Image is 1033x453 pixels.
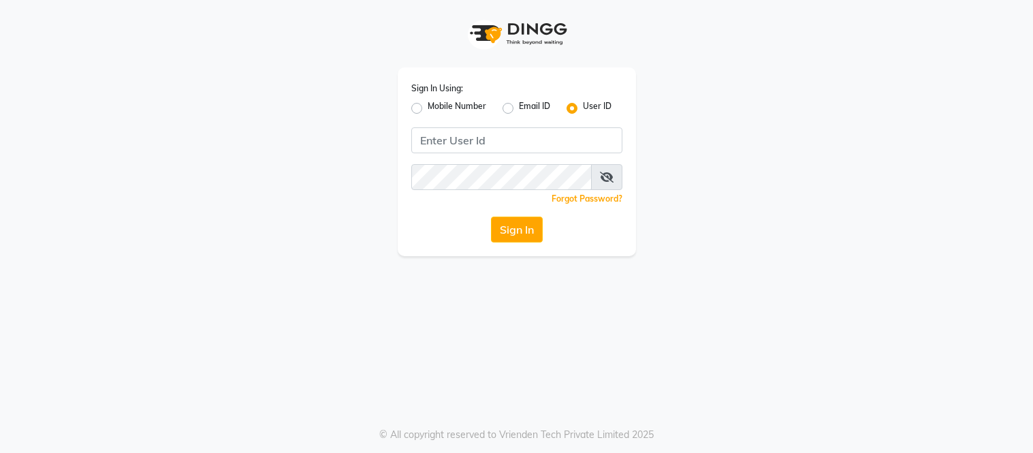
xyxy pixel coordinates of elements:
label: Email ID [519,100,550,116]
input: Username [411,127,622,153]
img: logo1.svg [462,14,571,54]
button: Sign In [491,217,543,243]
a: Forgot Password? [552,193,622,204]
input: Username [411,164,592,190]
label: Sign In Using: [411,82,463,95]
label: Mobile Number [428,100,486,116]
label: User ID [583,100,611,116]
